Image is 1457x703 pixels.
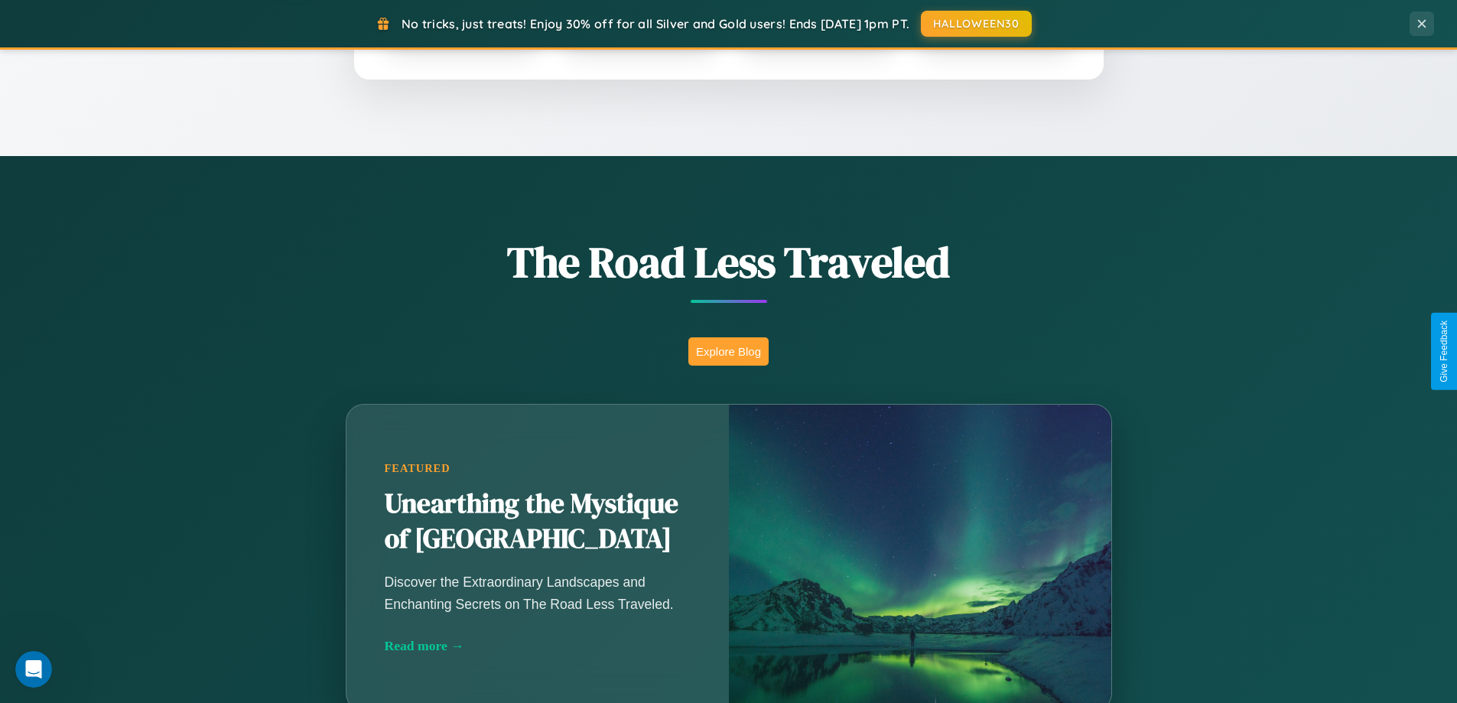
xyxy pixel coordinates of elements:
div: Give Feedback [1439,321,1449,382]
p: Discover the Extraordinary Landscapes and Enchanting Secrets on The Road Less Traveled. [385,571,691,614]
h1: The Road Less Traveled [270,233,1188,291]
div: Read more → [385,638,691,654]
span: No tricks, just treats! Enjoy 30% off for all Silver and Gold users! Ends [DATE] 1pm PT. [402,16,909,31]
button: HALLOWEEN30 [921,11,1032,37]
div: Featured [385,462,691,475]
iframe: Intercom live chat [15,651,52,688]
h2: Unearthing the Mystique of [GEOGRAPHIC_DATA] [385,487,691,557]
button: Explore Blog [688,337,769,366]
